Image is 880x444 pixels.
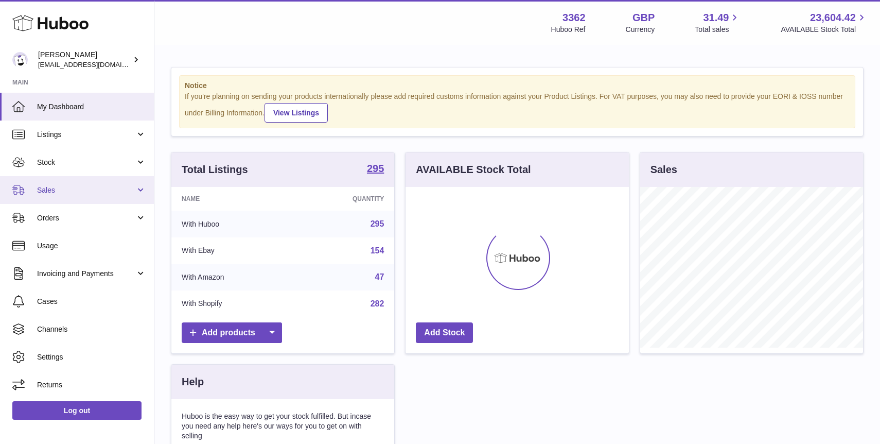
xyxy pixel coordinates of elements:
img: sales@gamesconnection.co.uk [12,52,28,67]
a: 31.49 Total sales [695,11,741,35]
span: Channels [37,325,146,334]
h3: Total Listings [182,163,248,177]
div: Huboo Ref [551,25,586,35]
span: Total sales [695,25,741,35]
h3: AVAILABLE Stock Total [416,163,531,177]
td: With Ebay [171,237,293,264]
span: Sales [37,185,135,195]
strong: 3362 [562,11,586,25]
a: 295 [367,163,384,176]
strong: 295 [367,163,384,174]
a: 154 [371,246,384,255]
div: Currency [626,25,655,35]
a: Add Stock [416,322,473,344]
span: Returns [37,380,146,390]
span: Stock [37,158,135,167]
p: Huboo is the easy way to get your stock fulfilled. But incase you need any help here's our ways f... [182,412,384,441]
a: View Listings [265,103,328,123]
div: If you're planning on sending your products internationally please add required customs informati... [185,92,850,123]
div: [PERSON_NAME] [38,50,131,70]
a: 47 [375,272,384,281]
span: Orders [37,213,135,223]
span: My Dashboard [37,102,146,112]
strong: GBP [632,11,655,25]
h3: Sales [650,163,677,177]
a: 295 [371,219,384,228]
span: Listings [37,130,135,140]
span: Settings [37,352,146,362]
td: With Huboo [171,211,293,237]
a: 282 [371,299,384,308]
span: 31.49 [703,11,729,25]
strong: Notice [185,81,850,91]
a: Log out [12,401,142,420]
span: AVAILABLE Stock Total [781,25,868,35]
a: 23,604.42 AVAILABLE Stock Total [781,11,868,35]
span: Cases [37,297,146,306]
th: Quantity [293,187,394,211]
span: Usage [37,241,146,251]
td: With Amazon [171,264,293,291]
a: Add products [182,322,282,344]
h3: Help [182,375,204,389]
span: 23,604.42 [810,11,856,25]
span: [EMAIL_ADDRESS][DOMAIN_NAME] [38,60,151,69]
span: Invoicing and Payments [37,269,135,279]
th: Name [171,187,293,211]
td: With Shopify [171,291,293,317]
